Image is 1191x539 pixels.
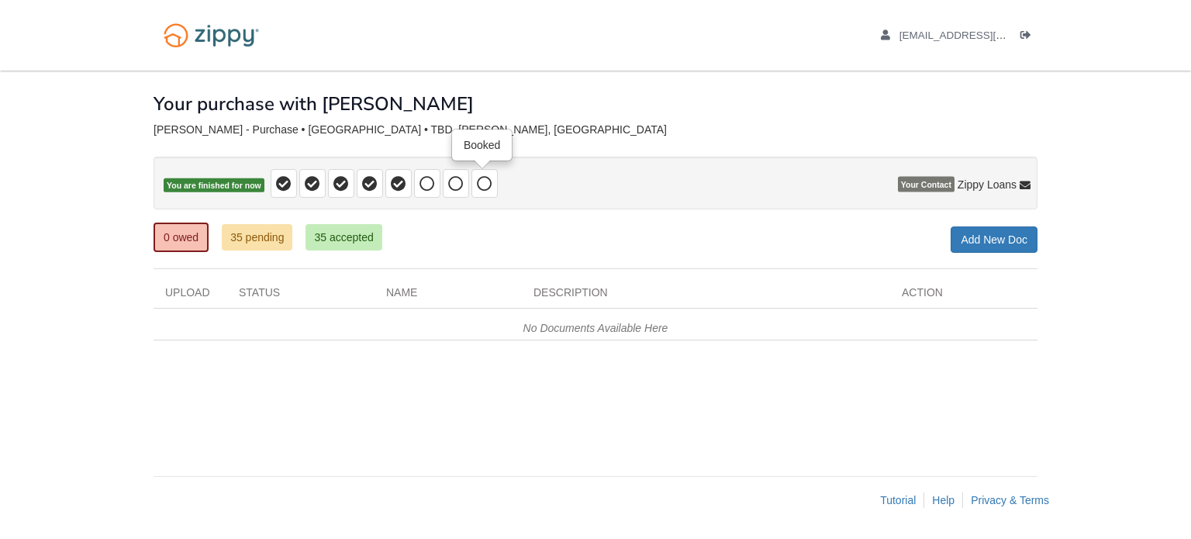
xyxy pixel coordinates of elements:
div: [PERSON_NAME] - Purchase • [GEOGRAPHIC_DATA] • TBD, [PERSON_NAME], [GEOGRAPHIC_DATA] [154,123,1037,136]
a: edit profile [881,29,1077,45]
span: ajakkcarr@gmail.com [899,29,1077,41]
a: 0 owed [154,223,209,252]
span: You are finished for now [164,178,264,193]
div: Status [227,285,375,308]
a: Tutorial [880,494,916,506]
span: Zippy Loans [958,177,1017,192]
img: Logo [154,16,269,55]
a: Log out [1020,29,1037,45]
div: Booked [453,130,511,160]
span: Your Contact [898,177,955,192]
h1: Your purchase with [PERSON_NAME] [154,94,474,114]
div: Action [890,285,1037,308]
div: Description [522,285,890,308]
a: 35 pending [222,224,292,250]
div: Name [375,285,522,308]
div: Upload [154,285,227,308]
a: 35 accepted [306,224,381,250]
a: Privacy & Terms [971,494,1049,506]
em: No Documents Available Here [523,322,668,334]
a: Add New Doc [951,226,1037,253]
a: Help [932,494,955,506]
